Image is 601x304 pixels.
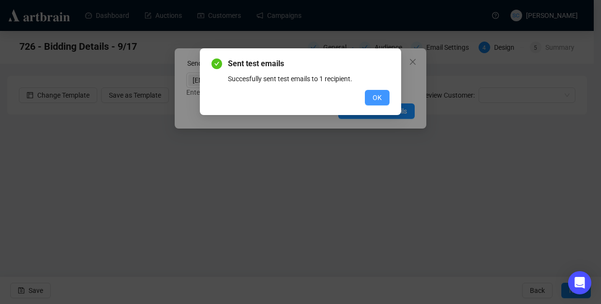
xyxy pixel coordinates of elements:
[365,90,390,105] button: OK
[228,58,390,70] span: Sent test emails
[568,271,591,294] div: Open Intercom Messenger
[373,92,382,103] span: OK
[211,58,222,69] span: check-circle
[228,73,390,84] div: Succesfully sent test emails to 1 recipient.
